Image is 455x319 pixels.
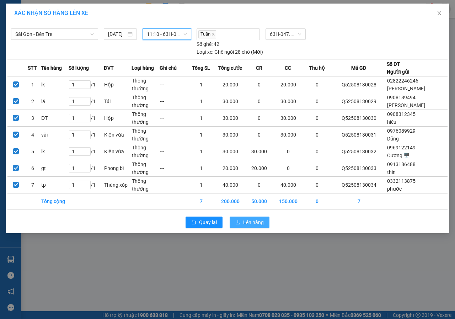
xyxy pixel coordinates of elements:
span: 1 [102,49,106,57]
td: 0 [273,143,303,160]
td: 0 [303,110,331,126]
td: 0 [303,76,331,93]
td: 200.000 [215,193,245,209]
td: --- [160,176,187,193]
span: Lên hàng [243,218,264,226]
span: close [437,10,442,16]
td: 4 [24,126,41,143]
span: Loại hàng [132,64,154,72]
td: Thông thường [132,126,159,143]
div: Ghế ngồi 28 chỗ (Mới) [197,48,263,56]
p: Gửi từ: [3,8,54,15]
td: Thông thường [132,76,159,93]
td: 6 [24,160,41,176]
span: 0834533938 [3,23,35,30]
td: / 1 [69,126,104,143]
td: 0 [245,110,273,126]
td: Phong bì [104,160,132,176]
td: 30.000 [273,126,303,143]
td: 40.000 [215,176,245,193]
span: close [212,32,215,36]
td: 1 [187,110,215,126]
span: Tổng SL [192,64,210,72]
td: 30.000 [273,110,303,126]
span: CC [285,64,291,72]
td: 0 [303,93,331,110]
td: --- [160,126,187,143]
button: Close [429,4,449,23]
span: 0944162163 [55,23,87,30]
td: 30.000 [215,93,245,110]
td: gt [41,160,69,176]
td: / 1 [69,176,104,193]
span: Tên hàng [41,64,62,72]
td: 150.000 [273,193,303,209]
span: Quay lại [199,218,217,226]
span: hiếu [387,119,396,125]
td: 30.000 [245,143,273,160]
td: 1 [187,76,215,93]
span: Mỹ Tho [70,8,89,15]
td: --- [160,143,187,160]
td: --- [160,93,187,110]
td: 0 [303,126,331,143]
td: 0 [245,126,273,143]
td: Thông thường [132,160,159,176]
span: STT [28,64,37,72]
input: 13/08/2025 [108,30,126,38]
span: Số ghế: [197,40,213,48]
td: 5 [24,143,41,160]
td: 0 [303,193,331,209]
span: Tổng cước [218,64,242,72]
td: Tổng cộng [41,193,69,209]
td: 0 [303,176,331,193]
td: Thông thường [132,143,159,160]
span: Mã GD [351,64,366,72]
td: 3 [24,110,41,126]
span: Thu hộ [309,64,325,72]
div: 42 [197,40,219,48]
td: 20.000 [215,76,245,93]
td: --- [160,110,187,126]
td: Q52508130030 [331,110,387,126]
span: [PERSON_NAME] [387,86,425,91]
span: Sài Gòn - Bến Tre [15,29,94,39]
td: 7 [187,193,215,209]
span: 11:10 - 63H-047.80 [147,29,187,39]
span: 20.000 [11,37,29,44]
td: tp [41,176,69,193]
span: XÁC NHẬN SỐ HÀNG LÊN XE [14,10,88,16]
span: 0 [64,37,67,44]
td: / 1 [69,143,104,160]
td: / 1 [69,93,104,110]
button: rollbackQuay lại [186,217,223,228]
td: / 1 [69,160,104,176]
td: 1 [24,76,41,93]
span: thìn [387,169,396,175]
td: Q52508130033 [331,160,387,176]
td: Hộp [104,76,132,93]
td: Q52508130031 [331,126,387,143]
span: 0969122149 [387,145,416,150]
button: uploadLên hàng [230,217,269,228]
td: Q52508130032 [331,143,387,160]
td: 0 [245,76,273,93]
td: Thông thường [132,176,159,193]
span: Dũng [387,136,399,142]
span: hùng [3,16,16,22]
span: phước [387,186,402,192]
td: 30.000 [215,143,245,160]
span: Số lượng [69,64,89,72]
td: vãi [41,126,69,143]
td: Túi [104,93,132,110]
span: 63H-047.80 [270,29,301,39]
td: 0 [303,143,331,160]
td: 50.000 [245,193,273,209]
td: 0 [273,160,303,176]
td: Thông thường [132,93,159,110]
span: CR [256,64,262,72]
td: Q52508130028 [331,76,387,93]
td: / 1 [69,76,104,93]
span: Ghi chú [160,64,177,72]
span: 0908312345 [387,111,416,117]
